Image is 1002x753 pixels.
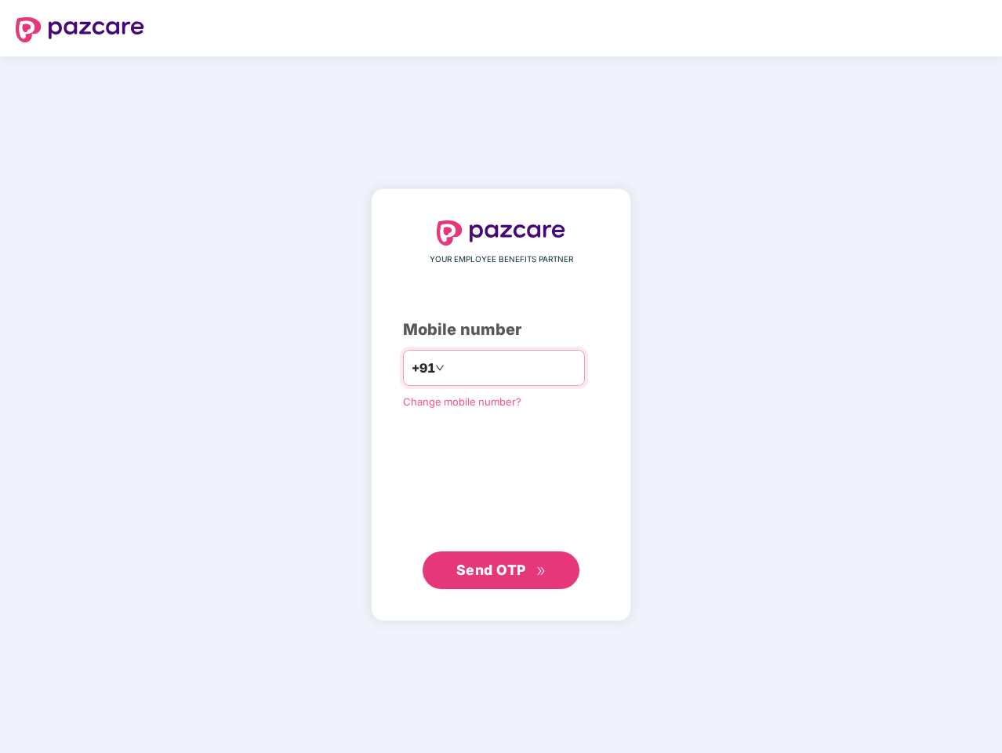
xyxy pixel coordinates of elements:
button: Send OTPdouble-right [423,551,579,589]
span: down [435,363,445,373]
img: logo [16,17,144,42]
a: Change mobile number? [403,395,521,408]
span: +91 [412,358,435,378]
div: Mobile number [403,318,599,342]
img: logo [437,220,565,246]
span: YOUR EMPLOYEE BENEFITS PARTNER [430,253,573,266]
span: Send OTP [456,562,526,578]
span: double-right [536,566,546,577]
